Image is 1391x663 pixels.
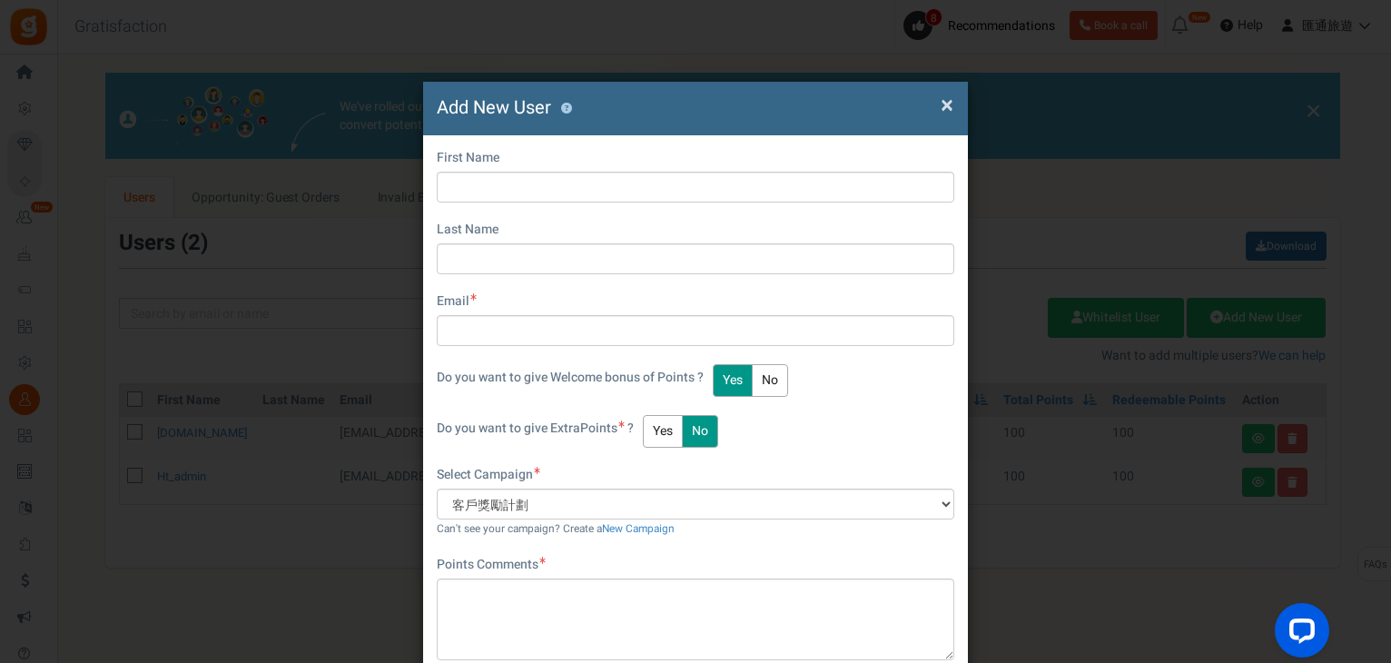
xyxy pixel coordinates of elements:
[437,521,675,537] small: Can't see your campaign? Create a
[602,521,675,537] a: New Campaign
[752,364,788,397] button: No
[437,94,551,121] span: Add New User
[437,369,704,387] label: Do you want to give Welcome bonus of Points ?
[437,556,546,574] label: Points Comments
[437,466,540,484] label: Select Campaign
[437,149,499,167] label: First Name
[643,415,683,448] button: Yes
[437,221,498,239] label: Last Name
[682,415,718,448] button: No
[941,88,953,123] span: ×
[713,364,753,397] button: Yes
[560,103,572,114] button: ?
[437,292,477,311] label: Email
[437,419,580,438] span: Do you want to give Extra
[627,419,634,438] span: ?
[437,420,634,438] label: Points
